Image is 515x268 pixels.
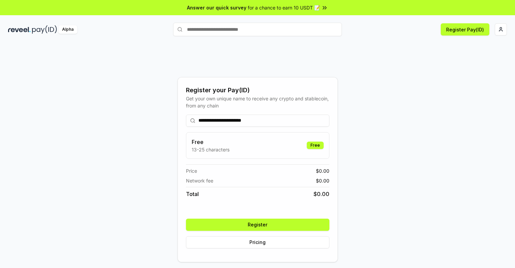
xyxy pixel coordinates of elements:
[186,219,329,231] button: Register
[8,25,31,34] img: reveel_dark
[187,4,246,11] span: Answer our quick survey
[248,4,320,11] span: for a chance to earn 10 USDT 📝
[441,23,489,35] button: Register Pay(ID)
[58,25,77,34] div: Alpha
[186,86,329,95] div: Register your Pay(ID)
[32,25,57,34] img: pay_id
[186,95,329,109] div: Get your own unique name to receive any crypto and stablecoin, from any chain
[316,177,329,184] span: $ 0.00
[192,146,229,153] p: 13-25 characters
[186,167,197,174] span: Price
[186,190,199,198] span: Total
[307,142,324,149] div: Free
[314,190,329,198] span: $ 0.00
[186,177,213,184] span: Network fee
[316,167,329,174] span: $ 0.00
[192,138,229,146] h3: Free
[186,236,329,248] button: Pricing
